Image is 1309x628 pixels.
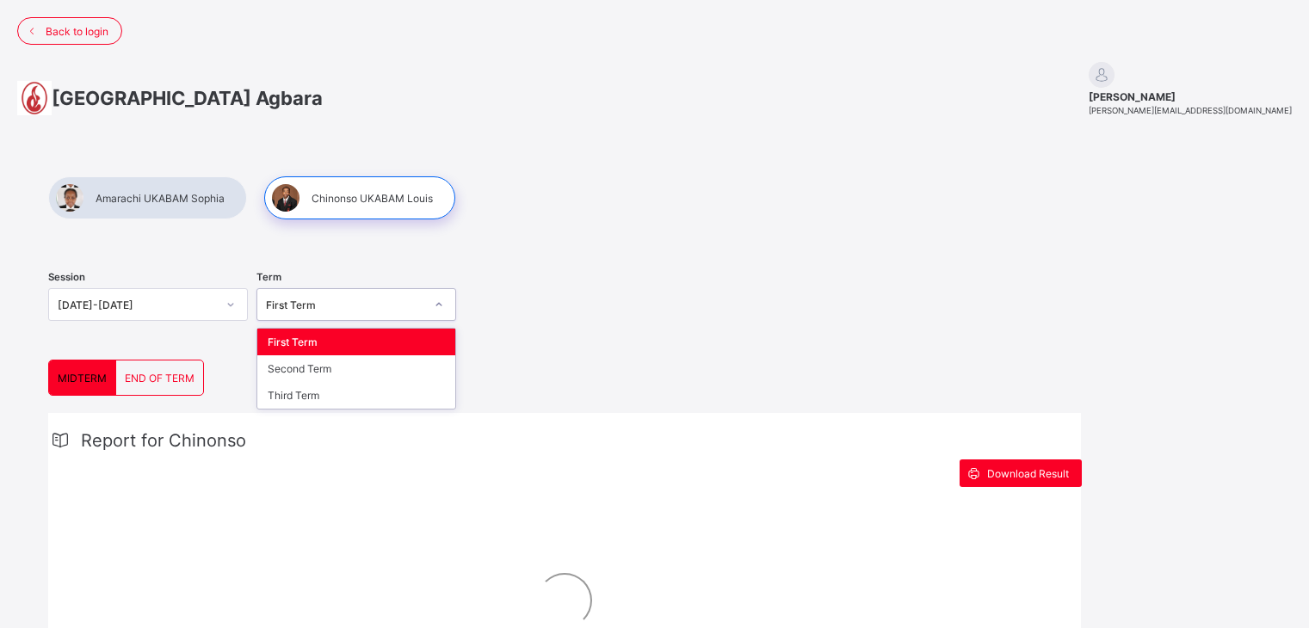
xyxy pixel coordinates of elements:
[17,81,52,115] img: School logo
[58,299,216,311] div: [DATE]-[DATE]
[257,382,455,409] div: Third Term
[256,271,281,283] span: Term
[48,271,85,283] span: Session
[987,467,1069,480] span: Download Result
[1089,62,1115,88] img: default.svg
[257,355,455,382] div: Second Term
[257,329,455,355] div: First Term
[52,87,323,109] span: [GEOGRAPHIC_DATA] Agbara
[58,372,107,385] span: MIDTERM
[1089,106,1292,115] span: [PERSON_NAME][EMAIL_ADDRESS][DOMAIN_NAME]
[46,25,108,38] span: Back to login
[125,372,194,385] span: END OF TERM
[266,299,424,311] div: First Term
[81,430,246,451] span: Report for Chinonso
[1089,90,1292,103] span: [PERSON_NAME]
